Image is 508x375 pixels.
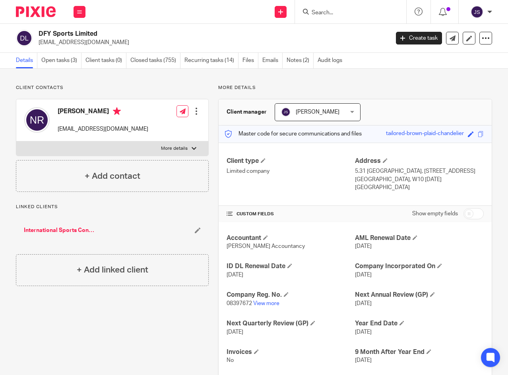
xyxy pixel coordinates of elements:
a: Closed tasks (755) [130,53,180,68]
h4: Address [355,157,484,165]
p: [GEOGRAPHIC_DATA] [355,184,484,191]
span: [DATE] [355,301,372,306]
h4: Invoices [227,348,355,356]
img: svg%3E [471,6,483,18]
span: [DATE] [227,329,243,335]
a: Notes (2) [287,53,314,68]
a: Client tasks (0) [85,53,126,68]
h4: 9 Month After Year End [355,348,484,356]
h4: Client type [227,157,355,165]
h4: Year End Date [355,319,484,328]
span: [DATE] [355,329,372,335]
div: tailored-brown-plaid-chandelier [386,130,464,139]
a: Emails [262,53,283,68]
h4: ID DL Renewal Date [227,262,355,271]
h4: AML Renewal Date [355,234,484,242]
a: View more [253,301,279,306]
p: Limited company [227,167,355,175]
img: svg%3E [16,30,33,46]
h3: Client manager [227,108,267,116]
span: [DATE] [355,244,372,249]
p: [GEOGRAPHIC_DATA], W10 [DATE] [355,176,484,184]
p: Client contacts [16,85,209,91]
p: Linked clients [16,204,209,210]
p: More details [218,85,492,91]
p: More details [161,145,188,152]
a: Open tasks (3) [41,53,81,68]
span: No [227,358,234,363]
h4: Company Reg. No. [227,291,355,299]
h2: DFY Sports Limited [39,30,315,38]
a: Audit logs [318,53,346,68]
span: [PERSON_NAME] Accountancy [227,244,305,249]
img: svg%3E [24,107,50,133]
h4: CUSTOM FIELDS [227,211,355,217]
h4: Accountant [227,234,355,242]
h4: Company Incorporated On [355,262,484,271]
img: Pixie [16,6,56,17]
a: International Sports Consulting Limited [24,226,95,234]
a: Recurring tasks (14) [184,53,238,68]
h4: Next Quarterly Review (GP) [227,319,355,328]
span: [DATE] [227,272,243,278]
p: [EMAIL_ADDRESS][DOMAIN_NAME] [58,125,148,133]
span: [DATE] [355,272,372,278]
h4: Next Annual Review (GP) [355,291,484,299]
span: 08397672 [227,301,252,306]
a: Details [16,53,37,68]
h4: [PERSON_NAME] [58,107,148,117]
img: svg%3E [281,107,291,117]
i: Primary [113,107,121,115]
label: Show empty fields [412,210,458,218]
input: Search [311,10,382,17]
p: Master code for secure communications and files [225,130,362,138]
a: Files [242,53,258,68]
h4: + Add contact [85,170,140,182]
a: Create task [396,32,442,44]
p: 5.31 [GEOGRAPHIC_DATA], [STREET_ADDRESS] [355,167,484,175]
span: [DATE] [355,358,372,363]
h4: + Add linked client [77,264,148,276]
span: [PERSON_NAME] [296,109,339,115]
p: [EMAIL_ADDRESS][DOMAIN_NAME] [39,39,384,46]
